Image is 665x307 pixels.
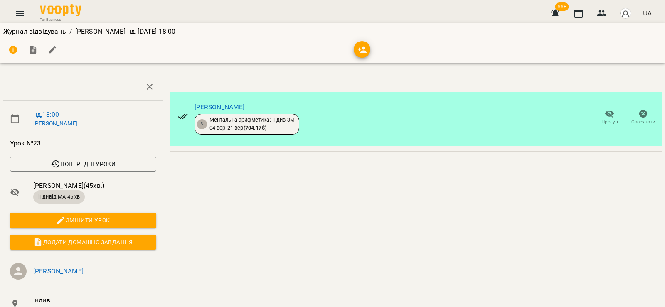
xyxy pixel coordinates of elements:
div: Ментальна арифметика: Індив 3м 04 вер - 21 вер [209,116,294,132]
span: Попередні уроки [17,159,150,169]
span: Прогул [601,118,618,125]
span: Змінити урок [17,215,150,225]
span: For Business [40,17,81,22]
p: [PERSON_NAME] нд, [DATE] 18:00 [75,27,175,37]
button: Змінити урок [10,213,156,228]
nav: breadcrumb [3,27,662,37]
div: 3 [197,119,207,129]
span: 99+ [555,2,569,11]
button: Menu [10,3,30,23]
img: Voopty Logo [40,4,81,16]
img: avatar_s.png [620,7,631,19]
span: UA [643,9,652,17]
a: [PERSON_NAME] [33,267,84,275]
li: / [69,27,72,37]
span: Скасувати [631,118,655,125]
b: ( 704.17 $ ) [244,125,266,131]
button: Попередні уроки [10,157,156,172]
a: [PERSON_NAME] [195,103,245,111]
button: UA [640,5,655,21]
span: індивід МА 45 хв [33,193,85,201]
button: Прогул [593,106,626,129]
a: [PERSON_NAME] [33,120,78,127]
span: Індив [33,295,156,305]
a: нд , 18:00 [33,111,59,118]
button: Скасувати [626,106,660,129]
a: Журнал відвідувань [3,27,66,35]
button: Додати домашнє завдання [10,235,156,250]
span: Урок №23 [10,138,156,148]
span: Додати домашнє завдання [17,237,150,247]
span: [PERSON_NAME] ( 45 хв. ) [33,181,156,191]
